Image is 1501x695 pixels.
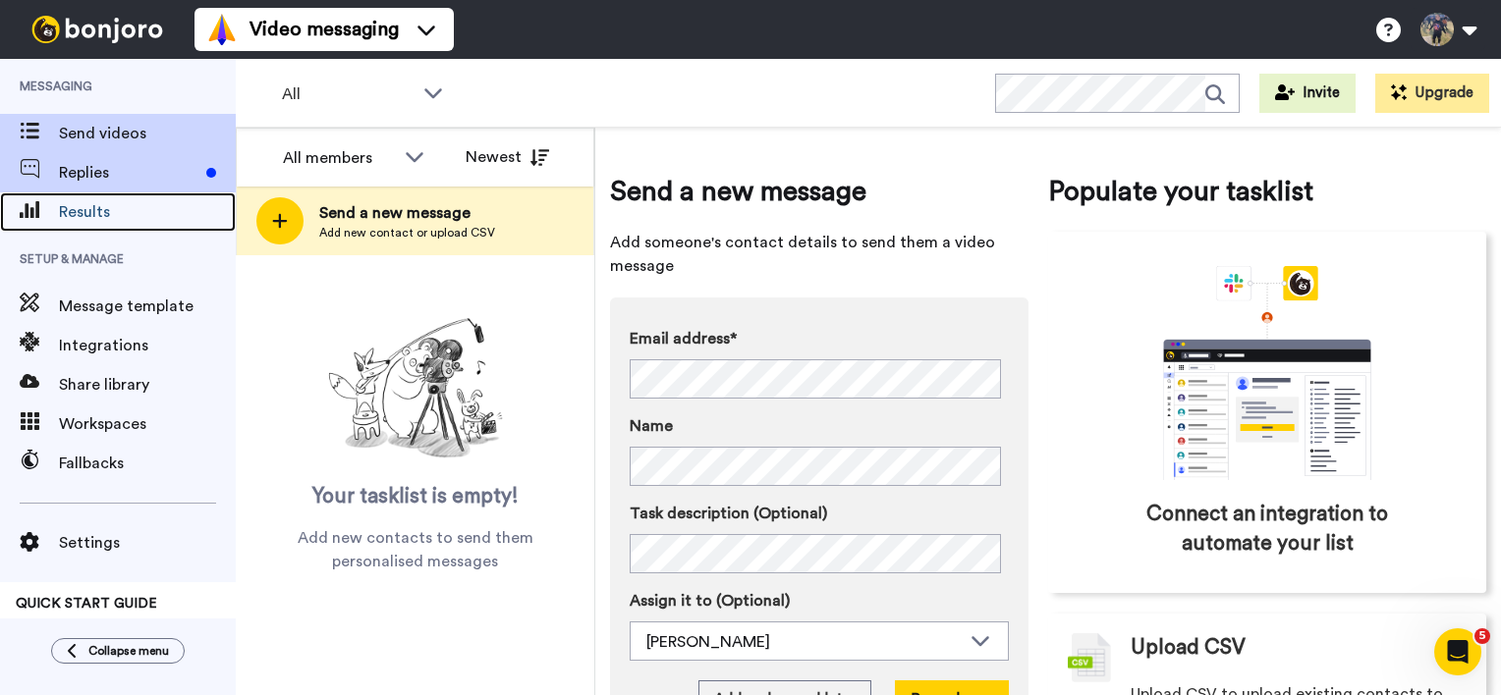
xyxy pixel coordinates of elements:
span: Collapse menu [88,643,169,659]
span: Fallbacks [59,452,236,475]
span: Your tasklist is empty! [312,482,519,511]
div: animation [1120,266,1415,480]
button: Upgrade [1375,74,1489,113]
button: Collapse menu [51,638,185,664]
span: Add someone's contact details to send them a video message [610,231,1028,278]
span: 5 [1474,628,1490,644]
span: Send a new message [610,172,1028,211]
div: [PERSON_NAME] [646,630,961,654]
img: csv-grey.png [1068,633,1111,682]
img: bj-logo-header-white.svg [24,16,171,43]
span: Settings [59,531,236,555]
img: ready-set-action.png [317,310,514,467]
label: Email address* [630,327,1009,350]
label: Task description (Optional) [630,502,1009,525]
span: Upload CSV [1131,633,1246,663]
iframe: Intercom live chat [1434,628,1481,675]
span: Replies [59,161,198,185]
span: Share library [59,373,236,397]
button: Invite [1259,74,1356,113]
span: Message template [59,294,236,318]
img: vm-color.svg [206,14,238,45]
span: Name [630,414,673,438]
label: Assign it to (Optional) [630,589,1009,613]
span: Send videos [59,122,236,145]
span: Video messaging [250,16,399,43]
span: Workspaces [59,412,236,436]
span: All [282,82,414,106]
span: Add new contacts to send them personalised messages [265,526,565,573]
span: QUICK START GUIDE [16,597,157,611]
span: Connect an integration to automate your list [1132,500,1403,559]
span: Populate your tasklist [1048,172,1486,211]
span: Add new contact or upload CSV [319,225,495,241]
span: Integrations [59,334,236,357]
span: Results [59,200,236,224]
span: Send a new message [319,201,495,225]
div: All members [283,146,395,170]
button: Newest [451,137,564,177]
